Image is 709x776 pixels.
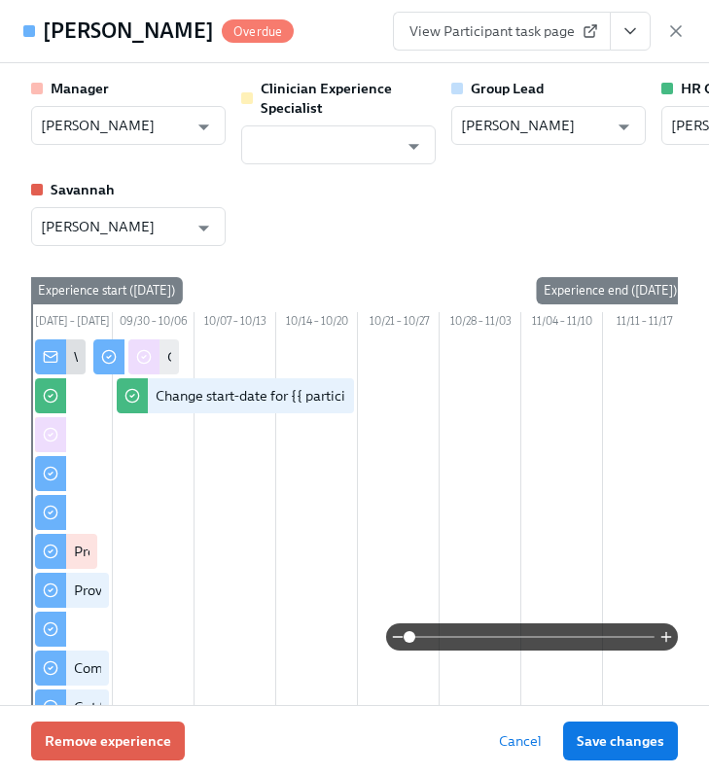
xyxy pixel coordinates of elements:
[51,80,109,97] strong: Manager
[74,581,334,600] div: Provide documents for your I9 verification
[156,386,451,406] div: Change start-date for {{ participant.fullName }}
[189,112,219,142] button: Open
[189,213,219,243] button: Open
[603,312,685,335] div: 11/11 – 11/17
[45,731,171,751] span: Remove experience
[74,697,181,717] div: Get fingerprinted
[31,722,185,760] button: Remove experience
[409,21,594,41] span: View Participant task page
[563,722,678,760] button: Save changes
[51,181,115,198] strong: Savannah
[167,347,359,367] div: Confirm cleared by People Ops
[74,658,260,678] div: Complete your drug screening
[31,312,113,335] div: [DATE] – [DATE]
[222,24,294,39] span: Overdue
[536,277,685,304] div: Experience end ([DATE])
[393,12,611,51] a: View Participant task page
[358,312,440,335] div: 10/21 – 10/27
[113,312,195,335] div: 09/30 – 10/06
[521,312,603,335] div: 11/04 – 11/10
[499,731,542,751] span: Cancel
[609,112,639,142] button: Open
[195,312,276,335] div: 10/07 – 10/13
[276,312,358,335] div: 10/14 – 10/20
[399,131,429,161] button: Open
[261,80,392,117] strong: Clinician Experience Specialist
[30,277,183,304] div: Experience start ([DATE])
[577,731,664,751] span: Save changes
[440,312,521,335] div: 10/28 – 11/03
[43,17,214,46] h4: [PERSON_NAME]
[485,722,555,760] button: Cancel
[74,347,420,367] div: Welcome from the Charlie Health Compliance Team 👋
[74,542,357,561] div: Provide essential professional documentation
[471,80,544,97] strong: Group Lead
[610,12,651,51] button: View task page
